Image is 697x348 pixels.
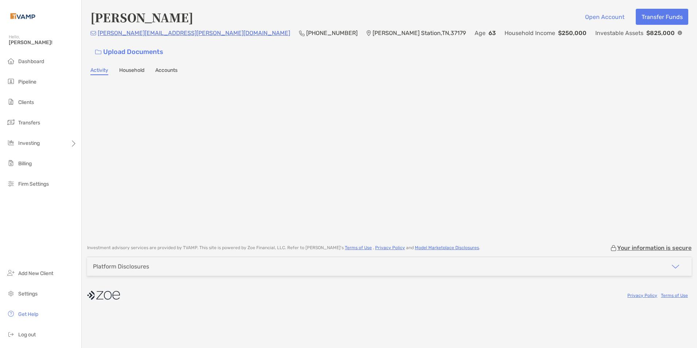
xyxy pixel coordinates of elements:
div: Platform Disclosures [93,263,149,270]
span: Firm Settings [18,181,49,187]
a: Activity [90,67,108,75]
img: Zoe Logo [9,3,37,29]
a: Privacy Policy [627,293,657,298]
a: Upload Documents [90,44,168,60]
img: dashboard icon [7,57,15,65]
img: icon arrow [671,262,680,271]
p: [PERSON_NAME] Station , TN , 37179 [373,28,466,38]
img: firm-settings icon [7,179,15,188]
img: add_new_client icon [7,268,15,277]
h4: [PERSON_NAME] [90,9,193,26]
button: Transfer Funds [636,9,688,25]
span: Transfers [18,120,40,126]
span: Get Help [18,311,38,317]
a: Household [119,67,144,75]
span: Pipeline [18,79,36,85]
img: company logo [87,287,120,303]
img: settings icon [7,289,15,298]
span: Investing [18,140,40,146]
button: Open Account [579,9,630,25]
img: Location Icon [366,30,371,36]
span: [PERSON_NAME]! [9,39,77,46]
span: Settings [18,291,38,297]
span: Log out [18,332,36,338]
p: Investment advisory services are provided by TVAMP . This site is powered by Zoe Financial, LLC. ... [87,245,480,251]
img: get-help icon [7,309,15,318]
a: Model Marketplace Disclosures [415,245,479,250]
img: billing icon [7,159,15,167]
img: logout icon [7,330,15,339]
p: Your information is secure [617,244,692,251]
p: [PERSON_NAME][EMAIL_ADDRESS][PERSON_NAME][DOMAIN_NAME] [98,28,290,38]
p: $825,000 [646,28,675,38]
img: investing icon [7,138,15,147]
p: $250,000 [558,28,587,38]
img: clients icon [7,97,15,106]
p: 63 [488,28,496,38]
a: Privacy Policy [375,245,405,250]
img: Email Icon [90,31,96,35]
a: Terms of Use [661,293,688,298]
p: Household Income [505,28,555,38]
a: Terms of Use [345,245,372,250]
img: button icon [95,50,101,55]
p: Investable Assets [595,28,643,38]
span: Dashboard [18,58,44,65]
span: Clients [18,99,34,105]
img: Info Icon [678,31,682,35]
span: Billing [18,161,32,167]
img: pipeline icon [7,77,15,86]
img: Phone Icon [299,30,305,36]
p: Age [475,28,486,38]
span: Add New Client [18,270,53,277]
p: [PHONE_NUMBER] [306,28,358,38]
img: transfers icon [7,118,15,127]
a: Accounts [155,67,178,75]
